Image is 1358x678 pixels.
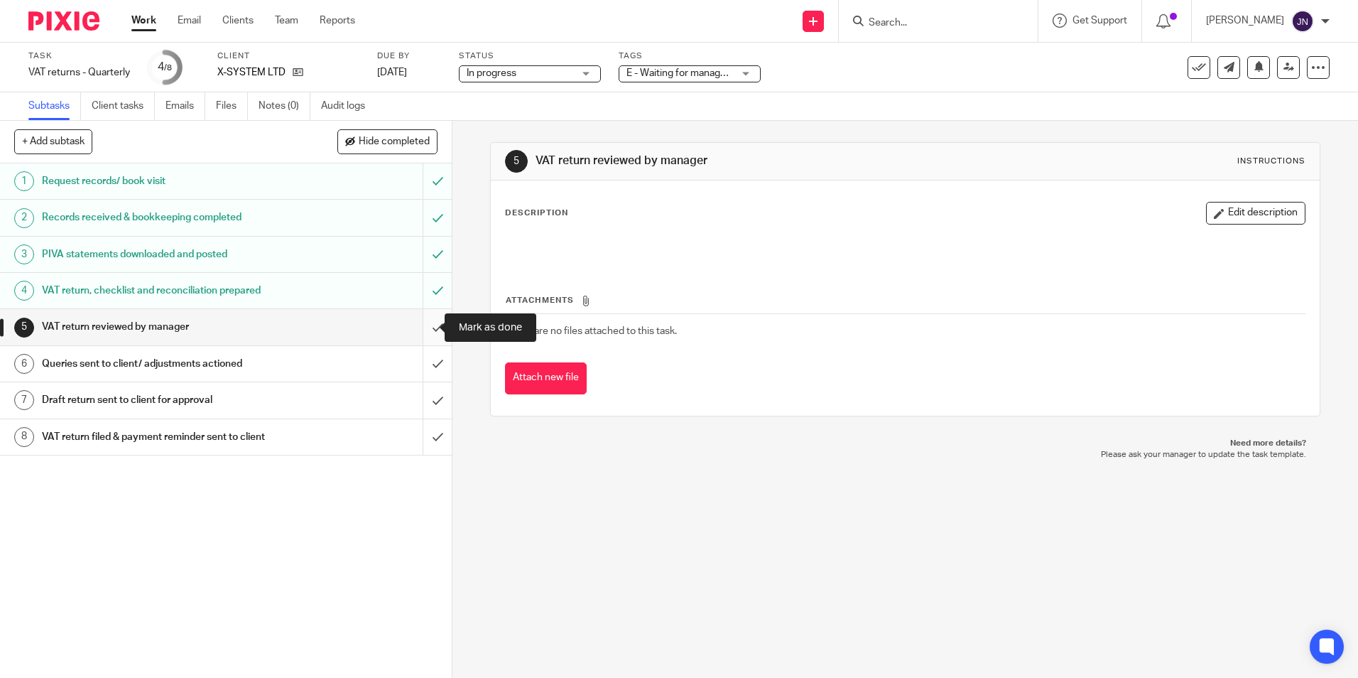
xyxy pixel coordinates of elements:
[131,14,156,28] a: Work
[506,326,677,336] span: There are no files attached to this task.
[14,129,92,154] button: + Add subtask
[164,64,172,72] small: /8
[222,14,254,28] a: Clients
[1072,16,1127,26] span: Get Support
[42,389,286,411] h1: Draft return sent to client for approval
[42,207,286,228] h1: Records received & bookkeeping completed
[178,14,201,28] a: Email
[337,129,438,154] button: Hide completed
[506,296,574,304] span: Attachments
[14,244,34,264] div: 3
[536,154,935,168] h1: VAT return reviewed by manager
[42,353,286,375] h1: Queries sent to client/ adjustments actioned
[14,318,34,338] div: 5
[321,92,376,120] a: Audit logs
[1206,202,1305,225] button: Edit description
[92,92,155,120] a: Client tasks
[504,449,1305,461] p: Please ask your manager to update the task template.
[275,14,298,28] a: Team
[28,50,130,62] label: Task
[505,150,528,173] div: 5
[42,316,286,338] h1: VAT return reviewed by manager
[217,65,286,80] p: X-SYSTEM LTD
[320,14,355,28] a: Reports
[359,136,430,148] span: Hide completed
[14,390,34,410] div: 7
[504,438,1305,449] p: Need more details?
[42,426,286,448] h1: VAT return filed & payment reminder sent to client
[217,50,359,62] label: Client
[42,244,286,265] h1: PIVA statements downloaded and posted
[14,208,34,228] div: 2
[28,92,81,120] a: Subtasks
[1237,156,1305,167] div: Instructions
[867,17,995,30] input: Search
[377,68,407,77] span: [DATE]
[42,280,286,301] h1: VAT return, checklist and reconciliation prepared
[14,281,34,301] div: 4
[505,208,568,219] p: Description
[42,171,286,192] h1: Request records/ book visit
[1291,10,1314,33] img: svg%3E
[626,68,801,78] span: E - Waiting for manager review/approval
[459,50,601,62] label: Status
[165,92,205,120] a: Emails
[216,92,248,120] a: Files
[28,11,99,31] img: Pixie
[14,427,34,447] div: 8
[14,171,34,191] div: 1
[28,65,130,80] div: VAT returns - Quarterly
[158,59,172,75] div: 4
[1206,14,1284,28] p: [PERSON_NAME]
[14,354,34,374] div: 6
[619,50,761,62] label: Tags
[377,50,441,62] label: Due by
[259,92,310,120] a: Notes (0)
[505,362,587,394] button: Attach new file
[467,68,516,78] span: In progress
